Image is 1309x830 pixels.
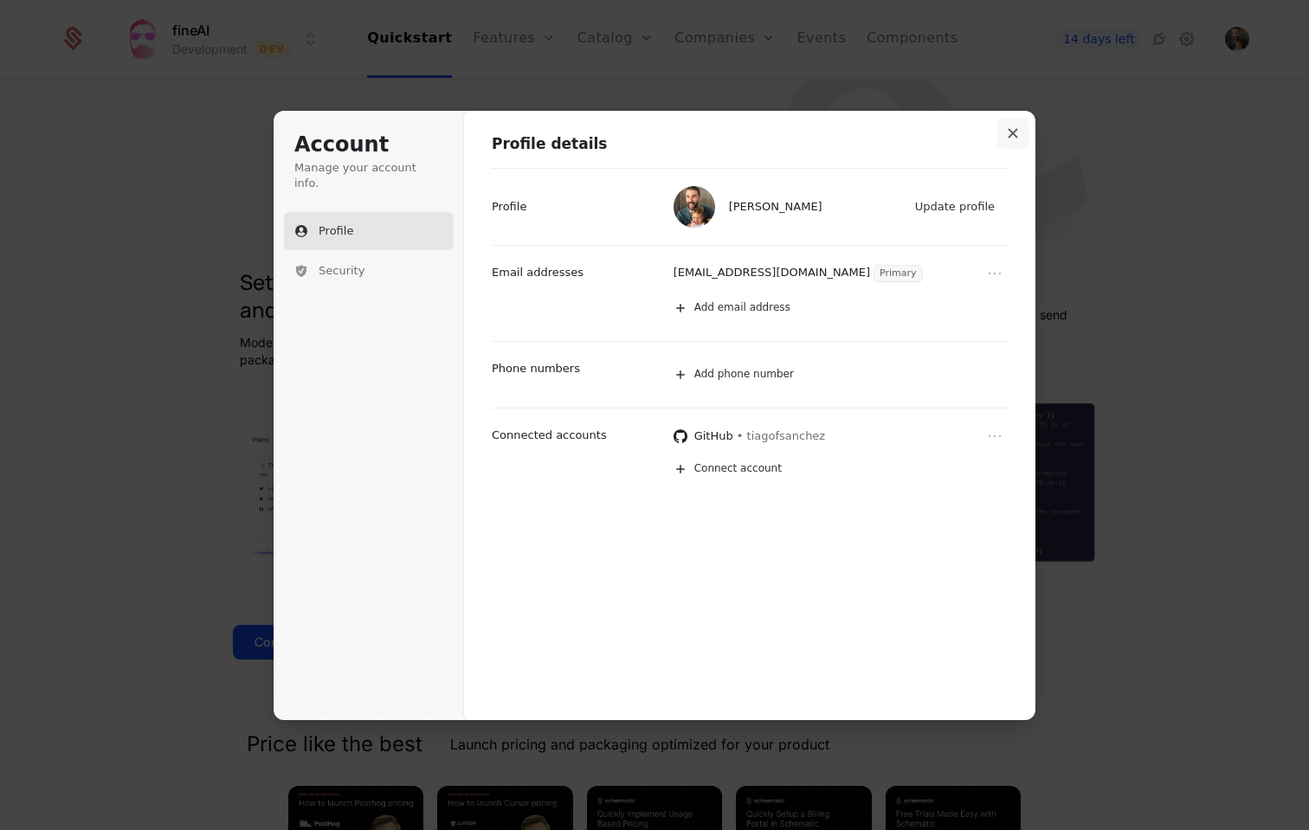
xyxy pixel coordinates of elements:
span: Add email address [694,301,790,315]
h1: Account [294,132,443,159]
button: Connect account [665,450,1009,488]
span: • tiagofsanchez [737,428,825,444]
button: Open menu [984,426,1005,447]
span: Profile [319,223,353,239]
span: Connect account [694,462,782,476]
p: Connected accounts [492,428,607,443]
button: Security [284,252,454,290]
button: Add phone number [665,356,1028,394]
p: Profile [492,199,526,215]
p: Phone numbers [492,361,580,376]
button: Profile [284,212,454,250]
button: Close modal [997,118,1028,149]
span: Security [319,263,364,279]
img: Tiago Formosinho [674,186,715,228]
p: [EMAIL_ADDRESS][DOMAIN_NAME] [674,265,870,282]
p: Manage your account info. [294,160,443,191]
span: [PERSON_NAME] [729,199,822,215]
h1: Profile details [492,134,1009,155]
p: GitHub [694,428,733,444]
p: Email addresses [492,265,584,280]
span: Add phone number [694,368,794,382]
span: Primary [874,266,922,281]
button: Add email address [665,289,1028,327]
button: Update profile [906,194,1005,220]
button: Open menu [984,263,1005,284]
img: GitHub [674,428,687,444]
